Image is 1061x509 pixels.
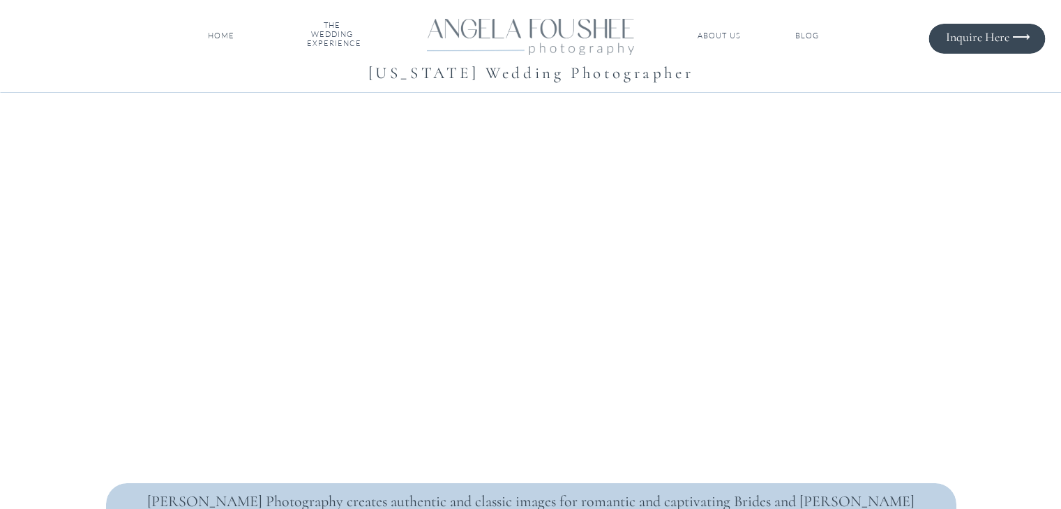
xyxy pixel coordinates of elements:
a: BLOG [782,31,833,41]
h1: [US_STATE] Wedding Photographer [191,59,871,85]
nav: THE WEDDING EXPERIENCE [307,21,358,51]
a: Inquire Here ⟶ [934,30,1030,44]
a: ABOUT US [696,31,743,41]
a: THE WEDDINGEXPERIENCE [307,21,358,51]
a: HOME [205,31,238,41]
